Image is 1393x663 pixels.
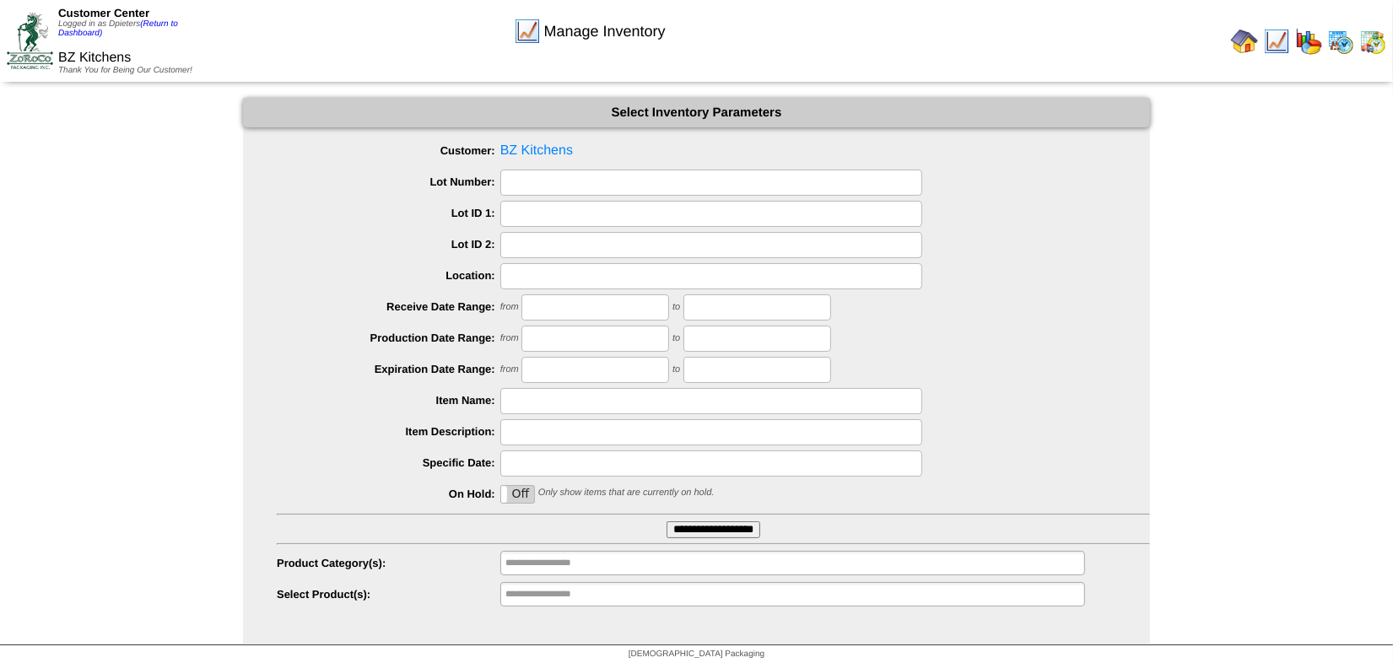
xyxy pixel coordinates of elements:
span: Thank You for Being Our Customer! [58,66,192,75]
label: Lot Number: [277,175,500,188]
label: Specific Date: [277,456,500,469]
span: BZ Kitchens [277,138,1150,164]
label: Production Date Range: [277,331,500,344]
span: from [500,303,519,313]
span: from [500,365,519,375]
span: Customer Center [58,7,149,19]
span: from [500,334,519,344]
a: (Return to Dashboard) [58,19,178,38]
label: Expiration Date Range: [277,363,500,375]
span: to [672,334,680,344]
label: On Hold: [277,488,500,500]
img: graph.gif [1295,28,1322,55]
div: Select Inventory Parameters [243,98,1150,127]
div: OnOff [500,485,536,504]
span: to [672,303,680,313]
span: Only show items that are currently on hold. [538,488,714,499]
label: Customer: [277,144,500,157]
span: Logged in as Dpieters [58,19,178,38]
label: Off [501,486,535,503]
img: calendarprod.gif [1327,28,1354,55]
img: ZoRoCo_Logo(Green%26Foil)%20jpg.webp [7,13,53,69]
label: Item Description: [277,425,500,438]
label: Lot ID 1: [277,207,500,219]
span: BZ Kitchens [58,51,131,65]
span: to [672,365,680,375]
label: Item Name: [277,394,500,407]
img: line_graph.gif [1263,28,1290,55]
span: Manage Inventory [544,23,666,40]
label: Lot ID 2: [277,238,500,251]
span: [DEMOGRAPHIC_DATA] Packaging [629,650,764,659]
label: Receive Date Range: [277,300,500,313]
img: calendarinout.gif [1359,28,1386,55]
img: line_graph.gif [514,18,541,45]
label: Location: [277,269,500,282]
img: home.gif [1231,28,1258,55]
label: Product Category(s): [277,557,500,569]
label: Select Product(s): [277,588,500,601]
